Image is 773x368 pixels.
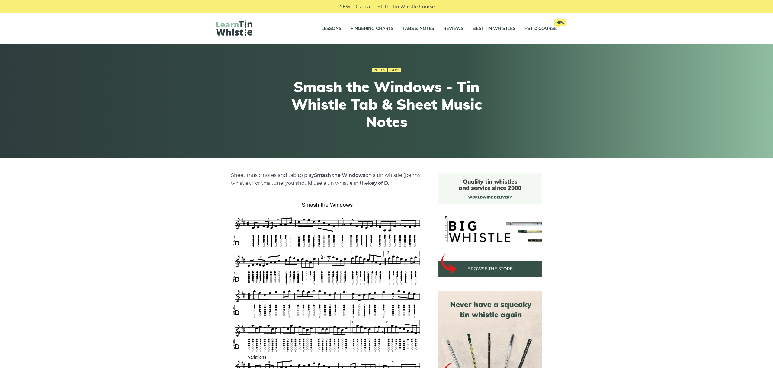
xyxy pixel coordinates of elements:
a: Reviews [443,21,463,36]
h1: Smash the Windows - Tin Whistle Tab & Sheet Music Notes [275,78,498,130]
strong: key of D [368,180,388,186]
img: LearnTinWhistle.com [216,20,252,36]
p: Sheet music notes and tab to play on a tin whistle (penny whistle). For this tune, you should use... [231,171,424,187]
a: Reels [372,68,387,72]
a: PST10 CourseNew [524,21,557,36]
a: Tabs & Notes [403,21,434,36]
a: Lessons [321,21,342,36]
a: Fingering Charts [351,21,393,36]
strong: Smash the Windows [314,172,365,178]
span: New [554,19,566,26]
a: Tabs [388,68,401,72]
a: Best Tin Whistles [473,21,515,36]
img: BigWhistle Tin Whistle Store [438,173,542,277]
